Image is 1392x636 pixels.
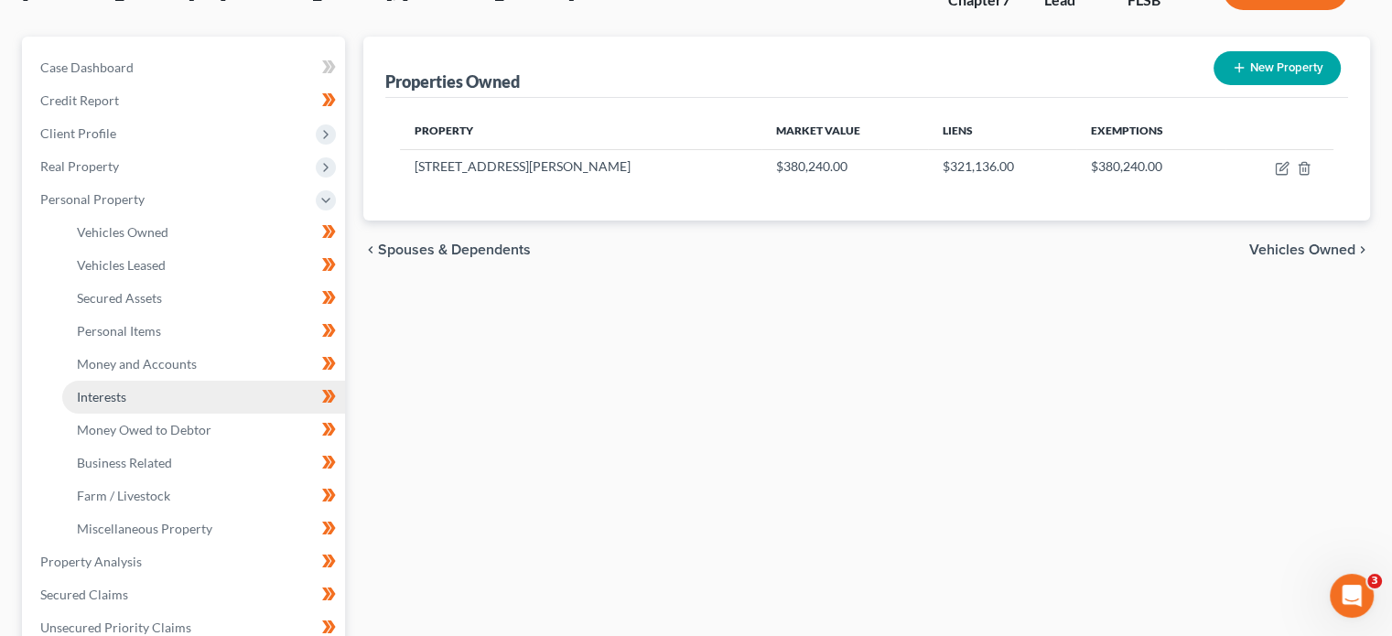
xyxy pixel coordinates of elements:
a: Miscellaneous Property [62,512,345,545]
span: 3 [1367,574,1382,588]
a: Interests [62,381,345,414]
span: Personal Items [77,323,161,339]
td: [STREET_ADDRESS][PERSON_NAME] [400,149,761,184]
i: chevron_left [363,243,378,257]
span: Money Owed to Debtor [77,422,211,437]
button: chevron_left Spouses & Dependents [363,243,531,257]
i: chevron_right [1355,243,1370,257]
span: Farm / Livestock [77,488,170,503]
a: Vehicles Owned [62,216,345,249]
a: Farm / Livestock [62,480,345,512]
a: Secured Assets [62,282,345,315]
span: Personal Property [40,191,145,207]
a: Case Dashboard [26,51,345,84]
td: $321,136.00 [928,149,1076,184]
a: Property Analysis [26,545,345,578]
th: Property [400,113,761,149]
span: Real Property [40,158,119,174]
button: Vehicles Owned chevron_right [1249,243,1370,257]
span: Secured Assets [77,290,162,306]
span: Business Related [77,455,172,470]
span: Miscellaneous Property [77,521,212,536]
span: Case Dashboard [40,59,134,75]
span: Interests [77,389,126,404]
button: New Property [1214,51,1341,85]
th: Exemptions [1076,113,1225,149]
a: Vehicles Leased [62,249,345,282]
a: Money and Accounts [62,348,345,381]
span: Credit Report [40,92,119,108]
iframe: Intercom live chat [1330,574,1374,618]
span: Client Profile [40,125,116,141]
span: Vehicles Owned [1249,243,1355,257]
div: Properties Owned [385,70,520,92]
a: Personal Items [62,315,345,348]
a: Business Related [62,447,345,480]
th: Market Value [761,113,928,149]
a: Money Owed to Debtor [62,414,345,447]
td: $380,240.00 [761,149,928,184]
span: Secured Claims [40,587,128,602]
a: Credit Report [26,84,345,117]
span: Money and Accounts [77,356,197,372]
span: Unsecured Priority Claims [40,620,191,635]
a: Secured Claims [26,578,345,611]
span: Property Analysis [40,554,142,569]
span: Spouses & Dependents [378,243,531,257]
span: Vehicles Leased [77,257,166,273]
th: Liens [928,113,1076,149]
td: $380,240.00 [1076,149,1225,184]
span: Vehicles Owned [77,224,168,240]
